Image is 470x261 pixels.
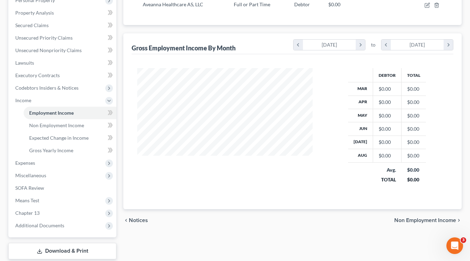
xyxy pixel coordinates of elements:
span: Chapter 13 [15,210,40,216]
span: Codebtors Insiders & Notices [15,85,79,91]
div: [DATE] [303,40,356,50]
a: Lawsuits [10,57,116,69]
div: $0.00 [379,112,396,119]
button: chevron_left Notices [123,218,148,223]
span: Miscellaneous [15,172,46,178]
td: $0.00 [402,82,426,96]
span: 3 [461,237,466,243]
td: $0.00 [402,149,426,162]
a: Secured Claims [10,19,116,32]
div: $0.00 [379,99,396,106]
span: Expenses [15,160,35,166]
th: Aug [348,149,373,162]
div: $0.00 [379,139,396,146]
th: May [348,109,373,122]
span: Notices [129,218,148,223]
span: Gross Yearly Income [29,147,73,153]
div: $0.00 [379,125,396,132]
span: Non Employment Income [29,122,84,128]
a: Employment Income [24,107,116,119]
i: chevron_right [444,40,453,50]
div: $0.00 [379,152,396,159]
th: Apr [348,96,373,109]
i: chevron_right [356,40,365,50]
span: SOFA Review [15,185,44,191]
th: Mar [348,82,373,96]
span: Executory Contracts [15,72,60,78]
iframe: Intercom live chat [446,237,463,254]
i: chevron_left [381,40,391,50]
span: Debtor [294,1,310,7]
span: Unsecured Priority Claims [15,35,73,41]
th: [DATE] [348,136,373,149]
td: $0.00 [402,96,426,109]
div: TOTAL [379,176,396,183]
td: $0.00 [402,122,426,136]
a: Unsecured Priority Claims [10,32,116,44]
span: Expected Change in Income [29,135,89,141]
span: Income [15,97,31,103]
a: SOFA Review [10,182,116,194]
th: Debtor [373,68,402,82]
a: Expected Change in Income [24,132,116,144]
span: Property Analysis [15,10,54,16]
span: Means Test [15,197,39,203]
a: Executory Contracts [10,69,116,82]
span: $0.00 [328,1,340,7]
span: Employment Income [29,110,74,116]
span: Lawsuits [15,60,34,66]
span: Secured Claims [15,22,49,28]
a: Unsecured Nonpriority Claims [10,44,116,57]
td: $0.00 [402,109,426,122]
td: $0.00 [402,136,426,149]
th: Jun [348,122,373,136]
span: Non Employment Income [394,218,456,223]
div: Avg. [379,166,396,173]
div: $0.00 [407,176,421,183]
span: to [371,41,376,48]
div: $0.00 [407,166,421,173]
a: Gross Yearly Income [24,144,116,157]
div: [DATE] [391,40,444,50]
div: $0.00 [379,85,396,92]
span: Unsecured Nonpriority Claims [15,47,82,53]
th: Total [402,68,426,82]
button: Non Employment Income chevron_right [394,218,462,223]
a: Property Analysis [10,7,116,19]
div: Gross Employment Income By Month [132,44,236,52]
a: Download & Print [8,243,116,259]
a: Non Employment Income [24,119,116,132]
i: chevron_left [294,40,303,50]
span: Aveanna Healthcare AS, LLC [143,1,203,7]
i: chevron_right [456,218,462,223]
span: Additional Documents [15,222,64,228]
span: Full or Part Time [234,1,270,7]
i: chevron_left [123,218,129,223]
